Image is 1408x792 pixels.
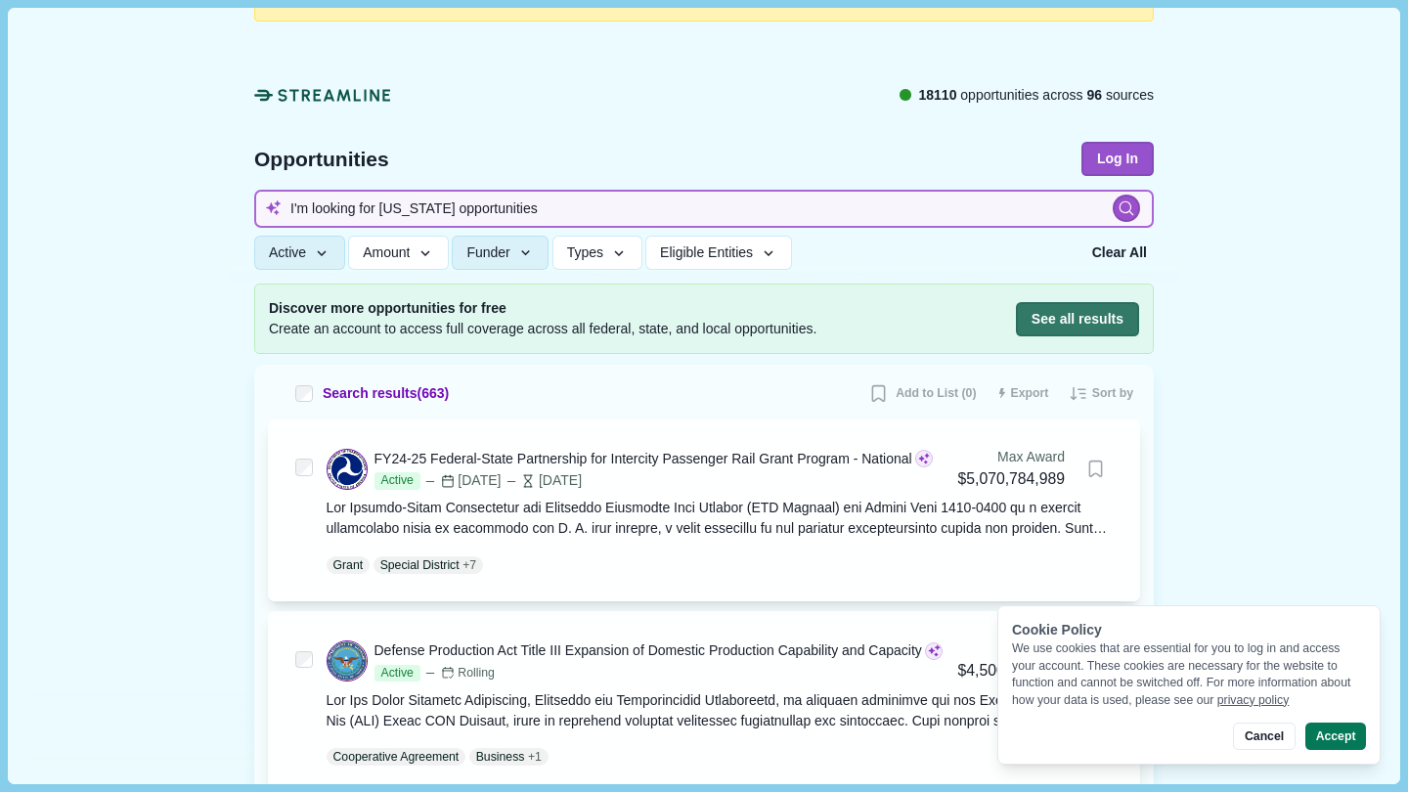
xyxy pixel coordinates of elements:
[269,319,816,339] span: Create an account to access full coverage across all federal, state, and local opportunities.
[1233,723,1295,750] button: Cancel
[958,659,1065,683] div: $4,500,000,000
[423,470,501,491] div: [DATE]
[327,447,1114,574] a: FY24-25 Federal-State Partnership for Intercity Passenger Rail Grant Program - NationalActive[DAT...
[462,556,476,574] span: + 7
[254,236,345,270] button: Active
[528,748,542,766] span: + 1
[254,149,389,169] span: Opportunities
[861,378,983,410] button: Add to List (0)
[380,556,460,574] p: Special District
[441,665,495,682] div: Rolling
[958,638,1065,659] div: Max Award
[958,447,1065,467] div: Max Award
[333,748,460,766] p: Cooperative Agreement
[552,236,642,270] button: Types
[374,665,420,682] span: Active
[374,449,912,469] div: FY24-25 Federal-State Partnership for Intercity Passenger Rail Grant Program - National
[327,498,1114,539] div: Lor Ipsumdo-Sitam Consectetur adi Elitseddo Eiusmodte Inci Utlabor (ETD Magnaal) eni Admini Veni ...
[1012,622,1102,638] span: Cookie Policy
[466,244,509,261] span: Funder
[1087,87,1103,103] span: 96
[645,236,791,270] button: Eligible Entities
[452,236,549,270] button: Funder
[476,748,525,766] p: Business
[323,383,449,404] span: Search results ( 663 )
[254,190,1154,228] input: Search for funding
[269,298,816,319] span: Discover more opportunities for free
[269,244,306,261] span: Active
[328,450,367,489] img: DOT.png
[327,638,1114,766] a: Defense Production Act Title III Expansion of Domestic Production Capability and CapacityActiveRo...
[505,470,582,491] div: [DATE]
[1012,640,1366,709] div: We use cookies that are essential for you to log in and access your account. These cookies are ne...
[567,244,603,261] span: Types
[660,244,753,261] span: Eligible Entities
[990,378,1056,410] button: Export results to CSV (250 max)
[363,244,410,261] span: Amount
[1085,236,1154,270] button: Clear All
[374,640,922,661] div: Defense Production Act Title III Expansion of Domestic Production Capability and Capacity
[328,641,367,681] img: DOD.png
[333,556,364,574] p: Grant
[1016,302,1139,336] button: See all results
[1062,378,1140,410] button: Sort by
[918,85,1154,106] span: opportunities across sources
[1078,452,1113,486] button: Bookmark this grant.
[374,472,420,490] span: Active
[327,690,1114,731] div: Lor Ips Dolor Sitametc Adipiscing, Elitseddo eiu Temporincidid Utlaboreetd, ma aliquaen adminimve...
[958,467,1065,492] div: $5,070,784,989
[918,87,956,103] span: 18110
[1217,693,1290,707] a: privacy policy
[1305,723,1366,750] button: Accept
[1081,142,1154,176] button: Log In
[348,236,449,270] button: Amount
